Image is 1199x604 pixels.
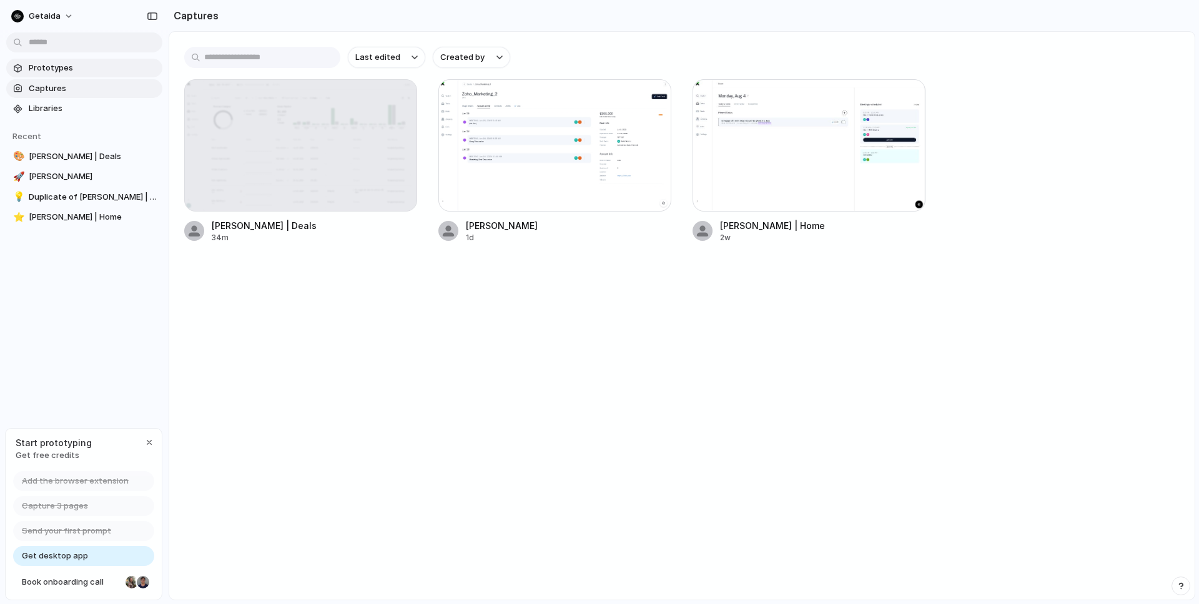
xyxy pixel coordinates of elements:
[348,47,425,68] button: Last edited
[22,550,88,562] span: Get desktop app
[720,219,825,232] div: [PERSON_NAME] | Home
[6,147,162,166] a: 🎨[PERSON_NAME] | Deals
[13,546,154,566] a: Get desktop app
[6,59,162,77] a: Prototypes
[466,232,538,243] div: 1d
[29,191,157,203] span: Duplicate of [PERSON_NAME] | Home
[29,150,157,163] span: [PERSON_NAME] | Deals
[13,149,22,163] div: 🎨
[29,170,157,183] span: [PERSON_NAME]
[13,210,22,225] div: ⭐
[212,219,317,232] div: [PERSON_NAME] | Deals
[13,190,22,204] div: 💡
[13,170,22,184] div: 🚀
[355,51,400,64] span: Last edited
[29,62,157,74] span: Prototypes
[136,575,150,590] div: Christian Iacullo
[16,449,92,462] span: Get free credits
[29,211,157,223] span: [PERSON_NAME] | Home
[11,170,24,183] button: 🚀
[440,51,485,64] span: Created by
[6,79,162,98] a: Captures
[720,232,825,243] div: 2w
[13,572,154,592] a: Book onboarding call
[169,8,219,23] h2: Captures
[22,576,121,588] span: Book onboarding call
[6,99,162,118] a: Libraries
[6,188,162,207] a: 💡Duplicate of [PERSON_NAME] | Home
[22,500,88,512] span: Capture 3 pages
[29,82,157,95] span: Captures
[12,131,41,141] span: Recent
[11,191,24,203] button: 💡
[11,150,24,163] button: 🎨
[29,10,61,22] span: getaida
[6,6,80,26] button: getaida
[433,47,510,68] button: Created by
[22,525,111,537] span: Send your first prompt
[6,208,162,226] a: ⭐[PERSON_NAME] | Home
[11,211,24,223] button: ⭐
[124,575,139,590] div: Nicole Kubica
[466,219,538,232] div: [PERSON_NAME]
[212,232,317,243] div: 34m
[22,475,129,487] span: Add the browser extension
[29,102,157,115] span: Libraries
[6,167,162,186] a: 🚀[PERSON_NAME]
[16,436,92,449] span: Start prototyping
